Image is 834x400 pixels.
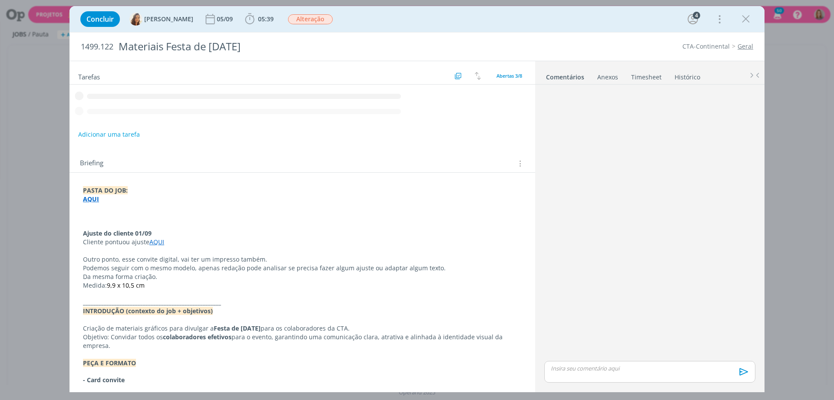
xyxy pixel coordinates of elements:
[597,73,618,82] div: Anexos
[496,72,522,79] span: Abertas 3/8
[83,272,522,281] p: Da mesma forma criação.
[163,333,232,341] strong: colaboradores efetivos
[686,12,700,26] button: 4
[144,16,193,22] span: [PERSON_NAME]
[129,13,142,26] img: V
[83,384,522,393] p: Formato: 4:5 - 1080x1350
[546,69,585,82] a: Comentários
[83,376,125,384] strong: - Card convite
[631,69,662,82] a: Timesheet
[81,42,113,52] span: 1499.122
[78,71,100,81] span: Tarefas
[83,255,522,264] p: Outro ponto, esse convite digital, vai ter um impresso também.
[693,12,700,19] div: 4
[288,14,333,24] span: Alteração
[674,69,701,82] a: Histórico
[83,324,522,333] p: Criação de materiais gráficos para divulgar a para os colaboradores da CTA.
[83,195,99,203] a: AQUI
[83,307,213,315] strong: INTRODUÇÃO (contexto do job + objetivos)
[83,333,522,350] p: Objetivo: Convidar todos os para o evento, garantindo uma comunicação clara, atrativa e alinhada ...
[149,238,164,246] a: AQUI
[83,281,522,290] p: Medida:
[243,12,276,26] button: 05:39
[83,298,221,306] strong: _____________________________________________________
[129,13,193,26] button: V[PERSON_NAME]
[115,36,470,57] div: Materiais Festa de [DATE]
[86,16,114,23] span: Concluir
[69,6,764,392] div: dialog
[682,42,730,50] a: CTA-Continental
[78,127,140,142] button: Adicionar uma tarefa
[288,14,333,25] button: Alteração
[80,158,103,169] span: Briefing
[214,324,261,332] strong: Festa de [DATE]
[738,42,753,50] a: Geral
[258,15,274,23] span: 05:39
[83,264,522,272] p: Podemos seguir com o mesmo modelo, apenas redação pode analisar se precisa fazer algum ajuste ou ...
[83,186,128,194] strong: PASTA DO JOB:
[217,16,235,22] div: 05/09
[107,281,145,289] span: 9,9 x 10,5 cm
[83,359,136,367] strong: PEÇA E FORMATO
[83,229,152,237] strong: Ajuste do cliente 01/09
[83,238,522,246] p: Cliente pontuou ajuste
[475,72,481,80] img: arrow-down-up.svg
[80,11,120,27] button: Concluir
